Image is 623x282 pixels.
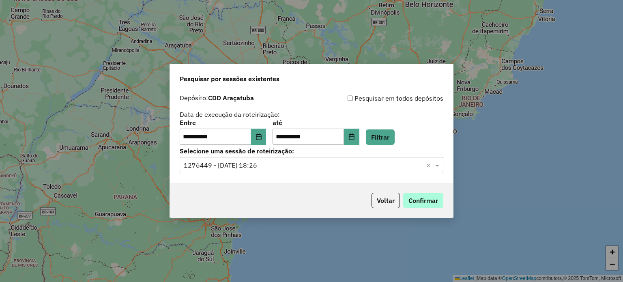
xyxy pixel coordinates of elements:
[208,94,254,102] strong: CDD Araçatuba
[344,129,359,145] button: Choose Date
[403,193,443,208] button: Confirmar
[180,146,443,156] label: Selecione uma sessão de roteirização:
[180,118,266,127] label: Entre
[180,74,279,84] span: Pesquisar por sessões existentes
[273,118,359,127] label: até
[311,93,443,103] div: Pesquisar em todos depósitos
[426,160,433,170] span: Clear all
[366,129,395,145] button: Filtrar
[180,93,254,103] label: Depósito:
[372,193,400,208] button: Voltar
[251,129,266,145] button: Choose Date
[180,110,280,119] label: Data de execução da roteirização:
